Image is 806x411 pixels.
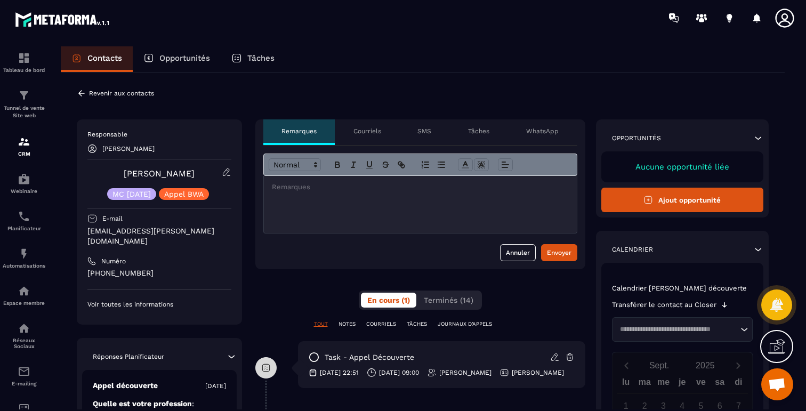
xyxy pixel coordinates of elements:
[612,162,753,172] p: Aucune opportunité liée
[314,320,328,328] p: TOUT
[3,239,45,277] a: automationsautomationsAutomatisations
[3,337,45,349] p: Réseaux Sociaux
[612,284,753,293] p: Calendrier [PERSON_NAME] découverte
[3,151,45,157] p: CRM
[102,214,123,223] p: E-mail
[512,368,564,377] p: [PERSON_NAME]
[616,324,738,335] input: Search for option
[221,46,285,72] a: Tâches
[18,173,30,186] img: automations
[3,127,45,165] a: formationformationCRM
[3,202,45,239] a: schedulerschedulerPlanificateur
[325,352,414,362] p: task - Appel découverte
[87,226,231,246] p: [EMAIL_ADDRESS][PERSON_NAME][DOMAIN_NAME]
[159,53,210,63] p: Opportunités
[18,52,30,65] img: formation
[133,46,221,72] a: Opportunités
[761,368,793,400] div: Ouvrir le chat
[3,263,45,269] p: Automatisations
[367,296,410,304] span: En cours (1)
[438,320,492,328] p: JOURNAUX D'APPELS
[417,293,480,308] button: Terminés (14)
[247,53,275,63] p: Tâches
[3,300,45,306] p: Espace membre
[164,190,204,198] p: Appel BWA
[612,245,653,254] p: Calendrier
[468,127,489,135] p: Tâches
[87,300,231,309] p: Voir toutes les informations
[3,277,45,314] a: automationsautomationsEspace membre
[3,67,45,73] p: Tableau de bord
[3,104,45,119] p: Tunnel de vente Site web
[417,127,431,135] p: SMS
[612,301,716,309] p: Transférer le contact au Closer
[281,127,317,135] p: Remarques
[526,127,559,135] p: WhatsApp
[101,257,126,265] p: Numéro
[320,368,359,377] p: [DATE] 22:51
[18,365,30,378] img: email
[424,296,473,304] span: Terminés (14)
[93,352,164,361] p: Réponses Planificateur
[3,357,45,394] a: emailemailE-mailing
[500,244,536,261] button: Annuler
[338,320,356,328] p: NOTES
[547,247,571,258] div: Envoyer
[366,320,396,328] p: COURRIELS
[3,188,45,194] p: Webinaire
[612,317,753,342] div: Search for option
[89,90,154,97] p: Revenir aux contacts
[112,190,151,198] p: MC [DATE]
[3,381,45,386] p: E-mailing
[3,314,45,357] a: social-networksocial-networkRéseaux Sociaux
[15,10,111,29] img: logo
[61,46,133,72] a: Contacts
[18,322,30,335] img: social-network
[18,210,30,223] img: scheduler
[18,247,30,260] img: automations
[379,368,419,377] p: [DATE] 09:00
[87,130,231,139] p: Responsable
[353,127,381,135] p: Courriels
[124,168,195,179] a: [PERSON_NAME]
[87,53,122,63] p: Contacts
[205,382,226,390] p: [DATE]
[3,81,45,127] a: formationformationTunnel de vente Site web
[601,188,764,212] button: Ajout opportunité
[541,244,577,261] button: Envoyer
[361,293,416,308] button: En cours (1)
[407,320,427,328] p: TÂCHES
[18,89,30,102] img: formation
[102,145,155,152] p: [PERSON_NAME]
[87,268,231,278] p: [PHONE_NUMBER]
[439,368,491,377] p: [PERSON_NAME]
[612,134,661,142] p: Opportunités
[3,165,45,202] a: automationsautomationsWebinaire
[18,135,30,148] img: formation
[3,225,45,231] p: Planificateur
[3,44,45,81] a: formationformationTableau de bord
[93,381,158,391] p: Appel découverte
[18,285,30,297] img: automations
